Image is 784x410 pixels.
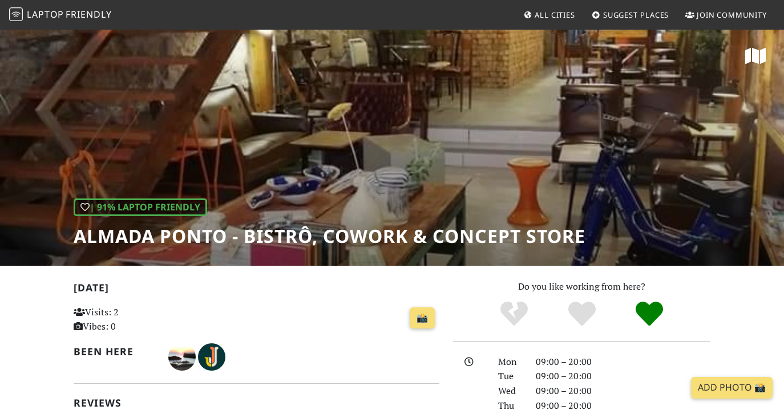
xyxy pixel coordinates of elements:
[616,300,684,328] div: Definitely!
[168,343,196,371] img: 3143-nuno.jpg
[74,225,585,247] h1: Almada Ponto - Bistrô, Cowork & Concept Store
[9,7,23,21] img: LaptopFriendly
[410,307,435,329] a: 📸
[66,8,111,21] span: Friendly
[491,355,529,370] div: Mon
[529,369,717,384] div: 09:00 – 20:00
[74,397,439,409] h2: Reviews
[491,384,529,399] div: Wed
[74,305,187,334] p: Visits: 2 Vibes: 0
[681,5,771,25] a: Join Community
[519,5,580,25] a: All Cities
[480,300,548,328] div: No
[529,355,717,370] div: 09:00 – 20:00
[27,8,64,21] span: Laptop
[697,10,767,20] span: Join Community
[198,350,225,362] span: Jennifer Ho
[198,343,225,371] img: 3159-jennifer.jpg
[603,10,669,20] span: Suggest Places
[9,5,112,25] a: LaptopFriendly LaptopFriendly
[491,369,529,384] div: Tue
[168,350,198,362] span: Nuno
[691,377,773,399] a: Add Photo 📸
[74,346,155,358] h2: Been here
[529,384,717,399] div: 09:00 – 20:00
[587,5,674,25] a: Suggest Places
[453,279,710,294] p: Do you like working from here?
[74,198,207,217] div: | 91% Laptop Friendly
[74,282,439,298] h2: [DATE]
[548,300,616,328] div: Yes
[535,10,575,20] span: All Cities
